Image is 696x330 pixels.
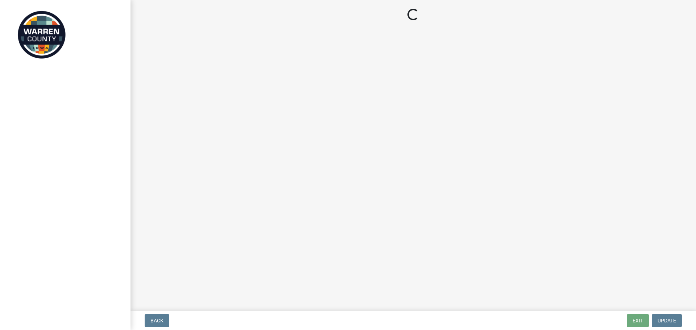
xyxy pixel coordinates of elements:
[150,318,163,323] span: Back
[627,314,649,327] button: Exit
[14,8,69,62] img: Warren County, Iowa
[652,314,682,327] button: Update
[658,318,676,323] span: Update
[145,314,169,327] button: Back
